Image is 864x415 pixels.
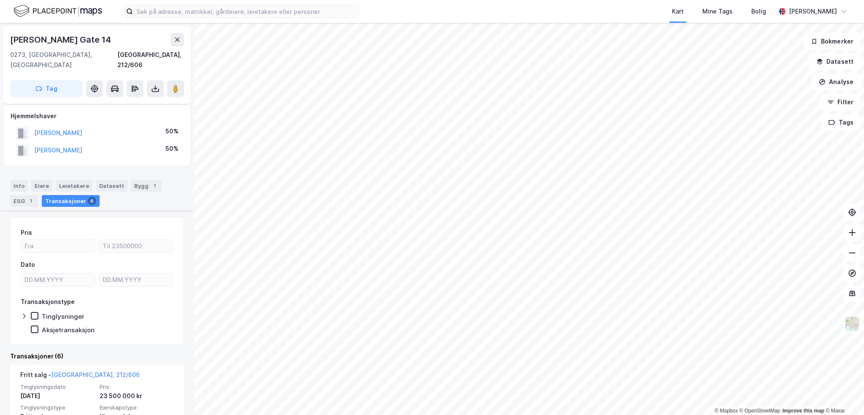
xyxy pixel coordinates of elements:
[20,391,95,401] div: [DATE]
[822,374,864,415] div: Kontrollprogram for chat
[789,6,837,16] div: [PERSON_NAME]
[21,274,95,286] input: DD.MM.YYYY
[100,383,174,391] span: Pris
[21,260,35,270] div: Dato
[20,370,140,383] div: Fritt salg -
[21,240,95,252] input: Fra
[11,111,184,121] div: Hjemmelshaver
[822,374,864,415] iframe: Chat Widget
[804,33,861,50] button: Bokmerker
[10,351,184,361] div: Transaksjoner (6)
[165,144,179,154] div: 50%
[820,94,861,111] button: Filter
[10,195,38,207] div: ESG
[117,50,184,70] div: [GEOGRAPHIC_DATA], 212/606
[131,180,162,192] div: Bygg
[99,240,173,252] input: Til 23500000
[10,50,117,70] div: 0273, [GEOGRAPHIC_DATA], [GEOGRAPHIC_DATA]
[96,180,127,192] div: Datasett
[150,182,159,190] div: 1
[702,6,733,16] div: Mine Tags
[133,5,358,18] input: Søk på adresse, matrikkel, gårdeiere, leietakere eller personer
[14,4,102,19] img: logo.f888ab2527a4732fd821a326f86c7f29.svg
[42,195,100,207] div: Transaksjoner
[27,197,35,205] div: 1
[42,312,84,320] div: Tinglysninger
[21,297,75,307] div: Transaksjonstype
[21,228,32,238] div: Pris
[844,316,860,332] img: Z
[10,180,28,192] div: Info
[739,408,780,414] a: OpenStreetMap
[812,73,861,90] button: Analyse
[100,391,174,401] div: 23 500 000 kr
[51,371,140,378] a: [GEOGRAPHIC_DATA], 212/606
[165,126,179,136] div: 50%
[100,404,174,411] span: Eierskapstype
[783,408,824,414] a: Improve this map
[20,383,95,391] span: Tinglysningsdato
[56,180,92,192] div: Leietakere
[809,53,861,70] button: Datasett
[751,6,766,16] div: Bolig
[10,80,83,97] button: Tag
[672,6,684,16] div: Kart
[821,114,861,131] button: Tags
[20,404,95,411] span: Tinglysningstype
[10,33,113,46] div: [PERSON_NAME] Gate 14
[31,180,52,192] div: Eiere
[42,326,95,334] div: Aksjetransaksjon
[88,197,96,205] div: 6
[715,408,738,414] a: Mapbox
[99,274,173,286] input: DD.MM.YYYY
